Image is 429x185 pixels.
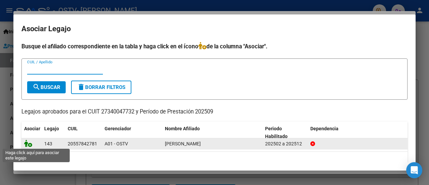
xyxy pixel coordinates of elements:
[165,141,201,146] span: AVILA CIRO BENJAMIN
[21,42,408,51] h4: Busque el afiliado correspondiente en la tabla y haga click en el ícono de la columna "Asociar".
[44,126,59,131] span: Legajo
[65,122,102,144] datatable-header-cell: CUIL
[21,122,42,144] datatable-header-cell: Asociar
[406,162,422,178] div: Open Intercom Messenger
[310,126,339,131] span: Dependencia
[21,22,408,35] h2: Asociar Legajo
[33,83,41,91] mat-icon: search
[308,122,408,144] datatable-header-cell: Dependencia
[162,122,262,144] datatable-header-cell: Nombre Afiliado
[21,108,408,116] p: Legajos aprobados para el CUIT 27340047732 y Período de Prestación 202509
[21,152,408,169] div: 1 registros
[265,126,288,139] span: Periodo Habilitado
[105,126,131,131] span: Gerenciador
[42,122,65,144] datatable-header-cell: Legajo
[77,84,125,90] span: Borrar Filtros
[71,81,131,94] button: Borrar Filtros
[77,83,85,91] mat-icon: delete
[27,81,66,93] button: Buscar
[265,140,305,148] div: 202502 a 202512
[68,126,78,131] span: CUIL
[68,140,97,148] div: 20557842781
[105,141,128,146] span: A01 - OSTV
[102,122,162,144] datatable-header-cell: Gerenciador
[33,84,60,90] span: Buscar
[262,122,308,144] datatable-header-cell: Periodo Habilitado
[165,126,200,131] span: Nombre Afiliado
[24,126,40,131] span: Asociar
[44,141,52,146] span: 143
